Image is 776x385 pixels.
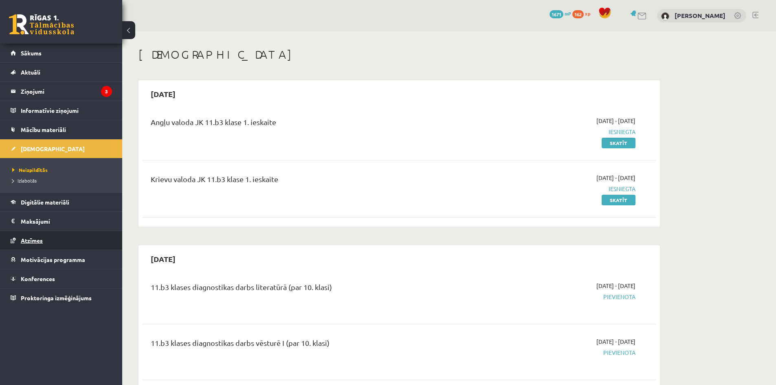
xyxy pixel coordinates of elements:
[11,82,112,101] a: Ziņojumi3
[11,250,112,269] a: Motivācijas programma
[661,12,669,20] img: Andželīna Salukauri
[12,166,114,174] a: Neizpildītās
[21,49,42,57] span: Sākums
[11,63,112,81] a: Aktuāli
[675,11,725,20] a: [PERSON_NAME]
[596,174,635,182] span: [DATE] - [DATE]
[585,10,590,17] span: xp
[21,256,85,263] span: Motivācijas programma
[138,48,660,62] h1: [DEMOGRAPHIC_DATA]
[21,82,112,101] legend: Ziņojumi
[21,294,92,301] span: Proktoringa izmēģinājums
[12,167,48,173] span: Neizpildītās
[602,138,635,148] a: Skatīt
[143,249,184,268] h2: [DATE]
[11,193,112,211] a: Digitālie materiāli
[482,128,635,136] span: Iesniegta
[482,348,635,357] span: Pievienota
[572,10,584,18] span: 162
[21,237,43,244] span: Atzīmes
[482,293,635,301] span: Pievienota
[11,269,112,288] a: Konferences
[21,145,85,152] span: [DEMOGRAPHIC_DATA]
[143,84,184,103] h2: [DATE]
[9,14,74,35] a: Rīgas 1. Tālmācības vidusskola
[151,174,470,189] div: Krievu valoda JK 11.b3 klase 1. ieskaite
[21,212,112,231] legend: Maksājumi
[151,117,470,132] div: Angļu valoda JK 11.b3 klase 1. ieskaite
[596,337,635,346] span: [DATE] - [DATE]
[11,120,112,139] a: Mācību materiāli
[550,10,571,17] a: 1671 mP
[12,177,114,184] a: Izlabotās
[11,44,112,62] a: Sākums
[21,101,112,120] legend: Informatīvie ziņojumi
[602,195,635,205] a: Skatīt
[596,117,635,125] span: [DATE] - [DATE]
[572,10,594,17] a: 162 xp
[21,126,66,133] span: Mācību materiāli
[21,275,55,282] span: Konferences
[151,337,470,352] div: 11.b3 klases diagnostikas darbs vēsturē I (par 10. klasi)
[12,177,37,184] span: Izlabotās
[21,198,69,206] span: Digitālie materiāli
[101,86,112,97] i: 3
[596,282,635,290] span: [DATE] - [DATE]
[550,10,563,18] span: 1671
[11,231,112,250] a: Atzīmes
[482,185,635,193] span: Iesniegta
[21,68,40,76] span: Aktuāli
[565,10,571,17] span: mP
[11,212,112,231] a: Maksājumi
[11,101,112,120] a: Informatīvie ziņojumi
[11,288,112,307] a: Proktoringa izmēģinājums
[11,139,112,158] a: [DEMOGRAPHIC_DATA]
[151,282,470,297] div: 11.b3 klases diagnostikas darbs literatūrā (par 10. klasi)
